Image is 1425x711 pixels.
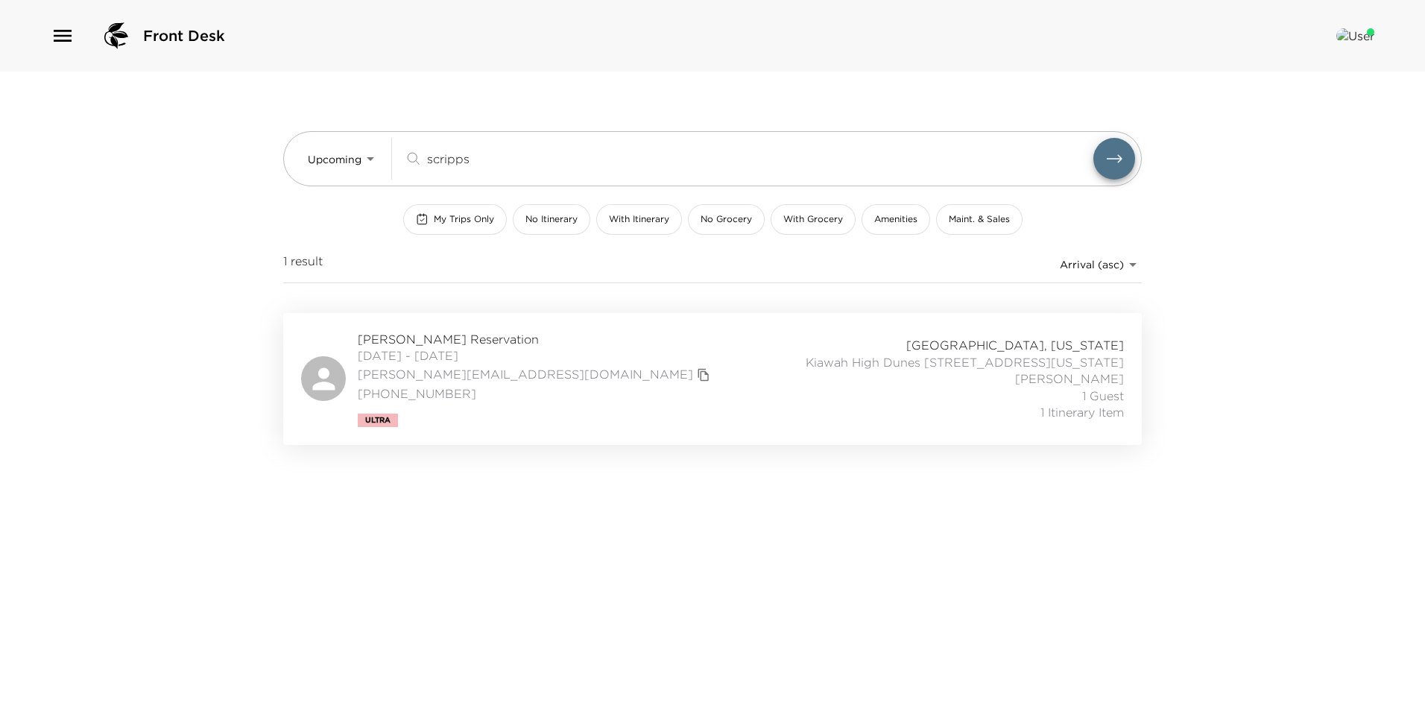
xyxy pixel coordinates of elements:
[862,204,930,235] button: Amenities
[427,150,1093,167] input: Search by traveler, residence, or concierge
[1082,388,1124,404] span: 1 Guest
[143,25,225,46] span: Front Desk
[358,331,714,347] span: [PERSON_NAME] Reservation
[874,213,917,226] span: Amenities
[283,313,1142,445] a: [PERSON_NAME] Reservation[DATE] - [DATE][PERSON_NAME][EMAIL_ADDRESS][DOMAIN_NAME]copy primary mem...
[701,213,752,226] span: No Grocery
[771,204,856,235] button: With Grocery
[283,253,323,276] span: 1 result
[525,213,578,226] span: No Itinerary
[596,204,682,235] button: With Itinerary
[936,204,1023,235] button: Maint. & Sales
[806,354,1124,370] span: Kiawah High Dunes [STREET_ADDRESS][US_STATE]
[783,213,843,226] span: With Grocery
[365,416,391,425] span: Ultra
[1040,404,1124,420] span: 1 Itinerary Item
[688,204,765,235] button: No Grocery
[403,204,507,235] button: My Trips Only
[1336,28,1374,43] img: User
[906,337,1124,353] span: [GEOGRAPHIC_DATA], [US_STATE]
[358,347,714,364] span: [DATE] - [DATE]
[1060,258,1124,271] span: Arrival (asc)
[358,366,693,382] a: [PERSON_NAME][EMAIL_ADDRESS][DOMAIN_NAME]
[1015,370,1124,387] span: [PERSON_NAME]
[693,364,714,385] button: copy primary member email
[949,213,1010,226] span: Maint. & Sales
[513,204,590,235] button: No Itinerary
[434,213,494,226] span: My Trips Only
[609,213,669,226] span: With Itinerary
[308,153,361,166] span: Upcoming
[98,18,134,54] img: logo
[358,385,714,402] span: [PHONE_NUMBER]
